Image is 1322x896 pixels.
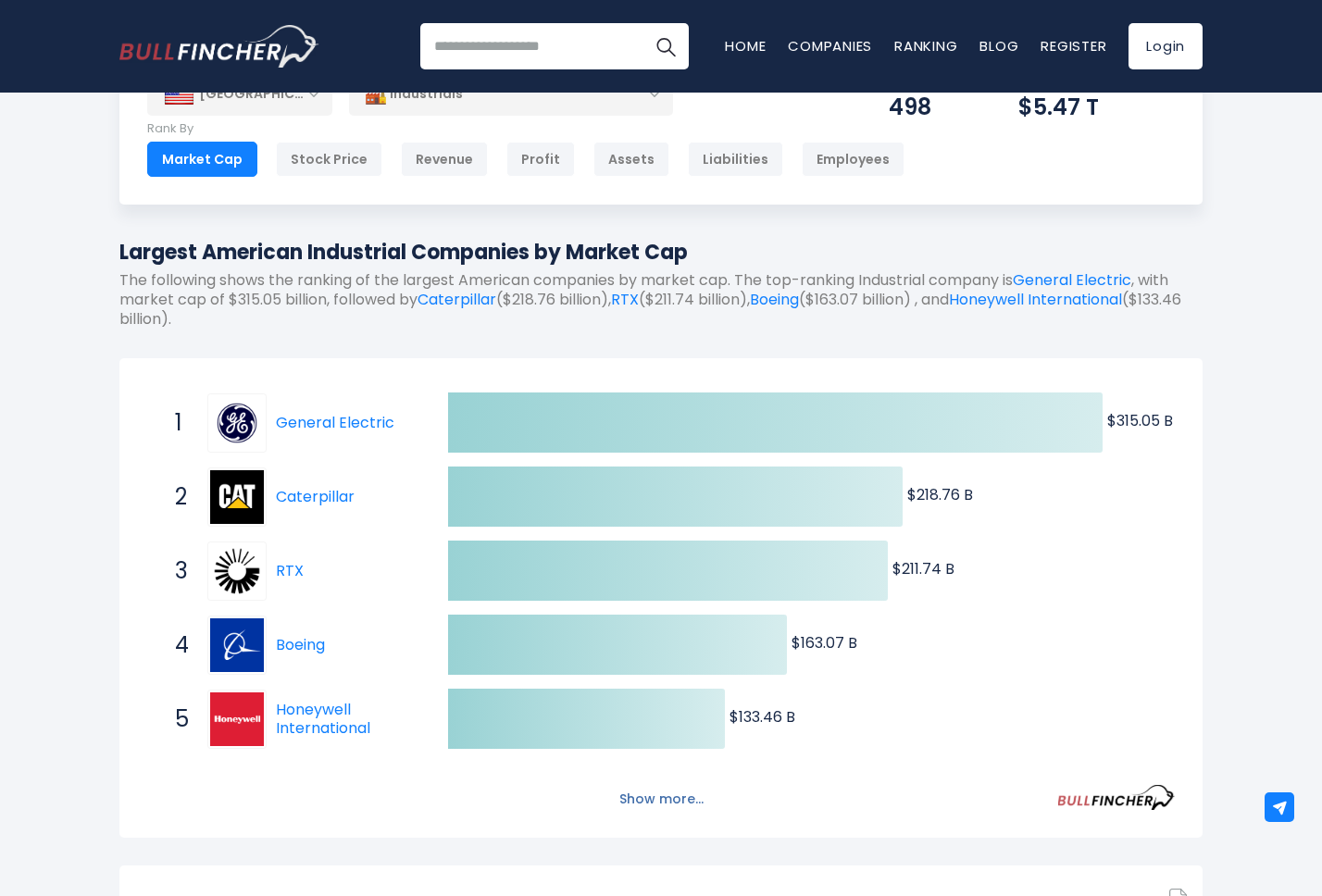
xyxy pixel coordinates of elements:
[210,618,264,672] img: Boeing
[1041,36,1106,56] a: Register
[147,142,257,177] div: Market Cap
[119,25,319,68] img: Bullfincher logo
[611,289,639,310] a: RTX
[276,560,304,581] a: RTX
[593,142,669,177] div: Assets
[401,142,488,177] div: Revenue
[608,784,715,815] button: Show more...
[210,544,264,598] img: RTX
[276,486,355,507] a: Caterpillar
[166,555,184,587] span: 3
[1129,23,1203,69] a: Login
[894,36,957,56] a: Ranking
[166,481,184,513] span: 2
[1013,269,1131,291] a: General Electric
[725,36,766,56] a: Home
[207,541,276,601] a: RTX
[166,407,184,439] span: 1
[207,690,276,749] a: Honeywell International
[788,36,872,56] a: Companies
[730,706,795,728] text: $133.46 B
[349,73,673,116] div: Industrials
[506,142,575,177] div: Profit
[792,632,857,653] text: $163.07 B
[642,23,689,69] button: Search
[1107,410,1173,431] text: $315.05 B
[276,634,325,655] a: Boeing
[119,25,318,68] a: Go to homepage
[276,142,382,177] div: Stock Price
[166,629,184,661] span: 4
[166,703,184,735] span: 5
[147,121,904,137] p: Rank By
[979,36,1018,56] a: Blog
[207,467,276,527] a: Caterpillar
[276,412,394,433] a: General Electric
[276,699,370,740] a: Honeywell International
[207,616,276,675] a: Boeing
[889,93,972,121] div: 498
[210,470,264,524] img: Caterpillar
[210,396,264,450] img: General Electric
[207,393,276,453] a: General Electric
[949,289,1122,310] a: Honeywell International
[802,142,904,177] div: Employees
[210,692,264,746] img: Honeywell International
[750,289,799,310] a: Boeing
[418,289,496,310] a: Caterpillar
[688,142,783,177] div: Liabilities
[1018,93,1175,121] div: $5.47 T
[892,558,954,579] text: $211.74 B
[119,237,1203,268] h1: Largest American Industrial Companies by Market Cap
[119,271,1203,329] p: The following shows the ranking of the largest American companies by market cap. The top-ranking ...
[907,484,973,505] text: $218.76 B
[147,74,332,115] div: [GEOGRAPHIC_DATA]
